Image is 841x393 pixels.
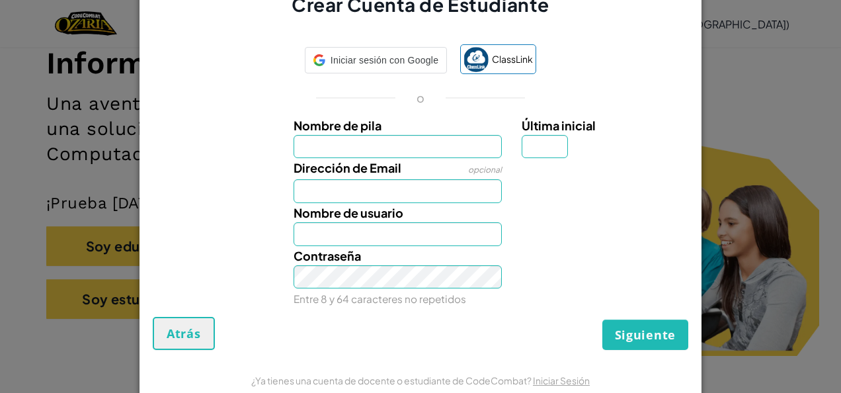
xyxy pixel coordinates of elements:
[522,118,596,133] span: Última inicial
[305,47,447,73] div: Iniciar sesión con Google
[602,320,688,350] button: Siguiente
[331,51,438,70] span: Iniciar sesión con Google
[294,248,361,263] span: Contraseña
[294,160,401,175] span: Dirección de Email
[492,50,533,69] span: ClassLink
[463,47,489,72] img: classlink-logo-small.png
[251,374,533,386] span: ¿Ya tienes una cuenta de docente o estudiante de CodeCombat?
[294,205,403,220] span: Nombre de usuario
[468,165,502,175] span: opcional
[417,90,424,106] p: o
[153,317,215,350] button: Atrás
[167,326,201,341] span: Atrás
[294,292,466,305] small: Entre 8 y 64 caracteres no repetidos
[615,327,676,343] span: Siguiente
[533,374,590,386] a: Iniciar Sesión
[294,118,381,133] span: Nombre de pila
